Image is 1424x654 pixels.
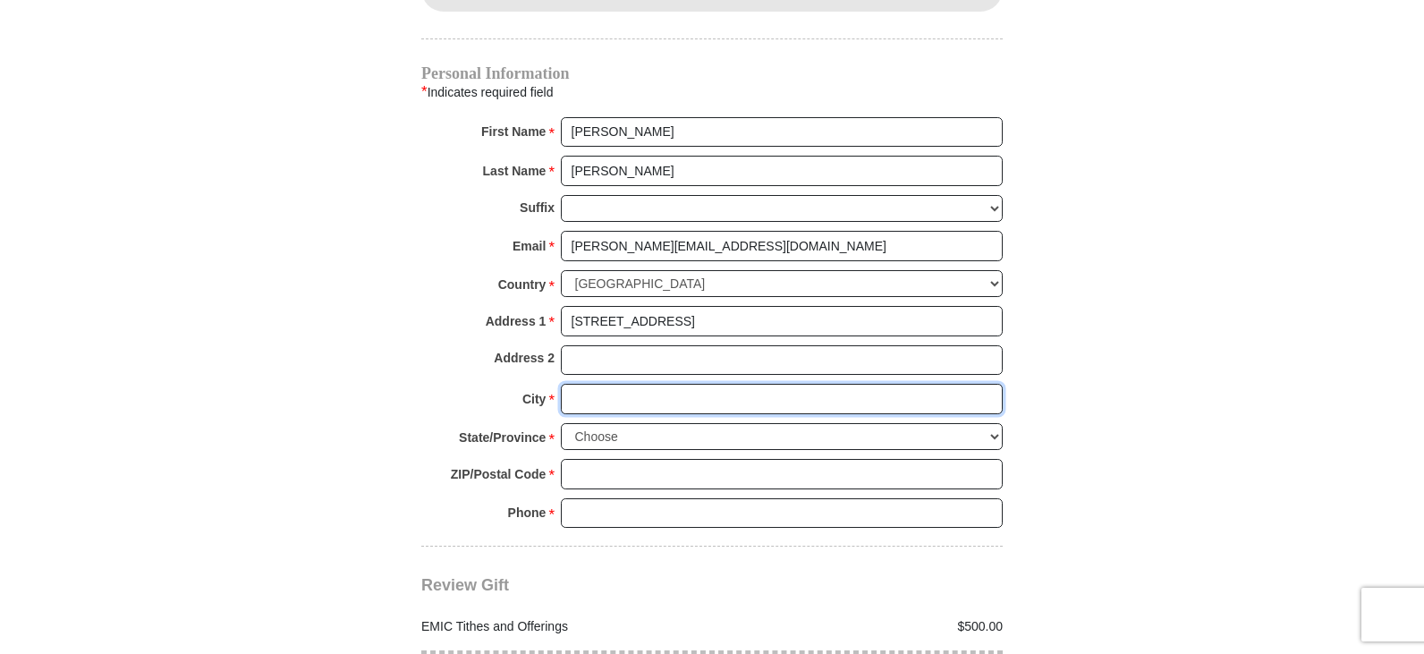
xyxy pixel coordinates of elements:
[486,309,547,334] strong: Address 1
[522,386,546,412] strong: City
[451,462,547,487] strong: ZIP/Postal Code
[498,272,547,297] strong: Country
[412,617,713,636] div: EMIC Tithes and Offerings
[483,158,547,183] strong: Last Name
[520,195,555,220] strong: Suffix
[494,345,555,370] strong: Address 2
[421,576,509,594] span: Review Gift
[508,500,547,525] strong: Phone
[513,234,546,259] strong: Email
[712,617,1013,636] div: $500.00
[421,81,1003,104] div: Indicates required field
[421,66,1003,81] h4: Personal Information
[459,425,546,450] strong: State/Province
[481,119,546,144] strong: First Name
